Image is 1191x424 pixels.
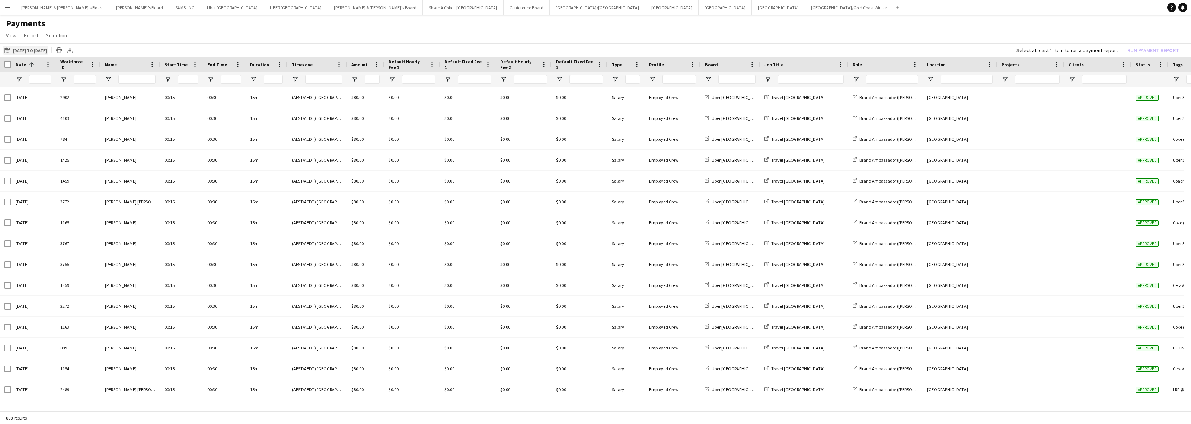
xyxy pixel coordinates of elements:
[440,150,496,170] div: $0.00
[384,317,440,337] div: $0.00
[859,116,932,121] span: Brand Ambassador ([PERSON_NAME])
[705,324,762,330] a: Uber [GEOGRAPHIC_DATA]
[203,171,246,191] div: 00:30
[440,212,496,233] div: $0.00
[764,136,825,142] a: Travel [GEOGRAPHIC_DATA]
[550,0,645,15] button: [GEOGRAPHIC_DATA]/[GEOGRAPHIC_DATA]
[705,241,762,246] a: Uber [GEOGRAPHIC_DATA]
[3,46,48,55] button: [DATE] to [DATE]
[712,262,762,267] span: Uber [GEOGRAPHIC_DATA]
[11,338,56,358] div: [DATE]
[662,75,696,84] input: Profile Filter Input
[552,275,607,295] div: $0.00
[625,75,640,84] input: Type Filter Input
[440,192,496,212] div: $0.00
[287,108,347,129] div: (AEST/AEDT) [GEOGRAPHIC_DATA]
[712,282,762,288] span: Uber [GEOGRAPHIC_DATA]
[853,324,932,330] a: Brand Ambassador ([PERSON_NAME])
[287,192,347,212] div: (AEST/AEDT) [GEOGRAPHIC_DATA]
[384,233,440,254] div: $0.00
[292,76,298,83] button: Open Filter Menu
[645,275,700,295] div: Employed Crew
[853,220,932,225] a: Brand Ambassador ([PERSON_NAME])
[440,338,496,358] div: $0.00
[496,87,552,108] div: $0.00
[207,76,214,83] button: Open Filter Menu
[203,129,246,149] div: 00:30
[853,178,932,184] a: Brand Ambassador ([PERSON_NAME])
[246,192,287,212] div: 15m
[556,76,563,83] button: Open Filter Menu
[764,220,825,225] a: Travel [GEOGRAPHIC_DATA]
[110,0,169,15] button: [PERSON_NAME]'s Board
[764,324,825,330] a: Travel [GEOGRAPHIC_DATA]
[569,75,603,84] input: Default Fixed Fee 2 Filter Input
[287,254,347,275] div: (AEST/AEDT) [GEOGRAPHIC_DATA]
[246,129,287,149] div: 15m
[11,192,56,212] div: [DATE]
[246,150,287,170] div: 15m
[778,75,844,84] input: Job Title Filter Input
[1002,76,1008,83] button: Open Filter Menu
[552,108,607,129] div: $0.00
[764,178,825,184] a: Travel [GEOGRAPHIC_DATA]
[351,76,358,83] button: Open Filter Menu
[771,282,825,288] span: Travel [GEOGRAPHIC_DATA]
[645,212,700,233] div: Employed Crew
[705,178,762,184] a: Uber [GEOGRAPHIC_DATA]
[923,317,997,337] div: [GEOGRAPHIC_DATA]
[440,317,496,337] div: $0.00
[56,254,100,275] div: 3755
[24,32,38,39] span: Export
[705,76,712,83] button: Open Filter Menu
[859,136,932,142] span: Brand Ambassador ([PERSON_NAME])
[853,303,932,309] a: Brand Ambassador ([PERSON_NAME])
[607,233,645,254] div: Salary
[607,254,645,275] div: Salary
[384,150,440,170] div: $0.00
[160,212,203,233] div: 00:15
[607,296,645,316] div: Salary
[203,317,246,337] div: 00:30
[56,338,100,358] div: 889
[74,75,96,84] input: Workforce ID Filter Input
[859,95,932,100] span: Brand Ambassador ([PERSON_NAME])
[552,150,607,170] div: $0.00
[607,87,645,108] div: Salary
[764,76,771,83] button: Open Filter Menu
[552,338,607,358] div: $0.00
[712,220,762,225] span: Uber [GEOGRAPHIC_DATA]
[287,150,347,170] div: (AEST/AEDT) [GEOGRAPHIC_DATA]
[607,275,645,295] div: Salary
[866,75,918,84] input: Role Filter Input
[384,192,440,212] div: $0.00
[365,75,380,84] input: Amount Filter Input
[16,76,22,83] button: Open Filter Menu
[384,212,440,233] div: $0.00
[11,150,56,170] div: [DATE]
[552,212,607,233] div: $0.00
[923,192,997,212] div: [GEOGRAPHIC_DATA]
[56,150,100,170] div: 1425
[160,317,203,337] div: 00:15
[160,254,203,275] div: 00:15
[56,192,100,212] div: 3772
[645,171,700,191] div: Employed Crew
[287,129,347,149] div: (AEST/AEDT) [GEOGRAPHIC_DATA]
[287,233,347,254] div: (AEST/AEDT) [GEOGRAPHIC_DATA]
[853,76,859,83] button: Open Filter Menu
[203,192,246,212] div: 00:30
[203,338,246,358] div: 00:30
[246,296,287,316] div: 15m
[923,108,997,129] div: [GEOGRAPHIC_DATA]
[287,317,347,337] div: (AEST/AEDT) [GEOGRAPHIC_DATA]
[752,0,805,15] button: [GEOGRAPHIC_DATA]
[607,129,645,149] div: Salary
[105,76,112,83] button: Open Filter Menu
[203,233,246,254] div: 00:30
[160,108,203,129] div: 00:15
[246,233,287,254] div: 15m
[11,275,56,295] div: [DATE]
[771,136,825,142] span: Travel [GEOGRAPHIC_DATA]
[607,317,645,337] div: Salary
